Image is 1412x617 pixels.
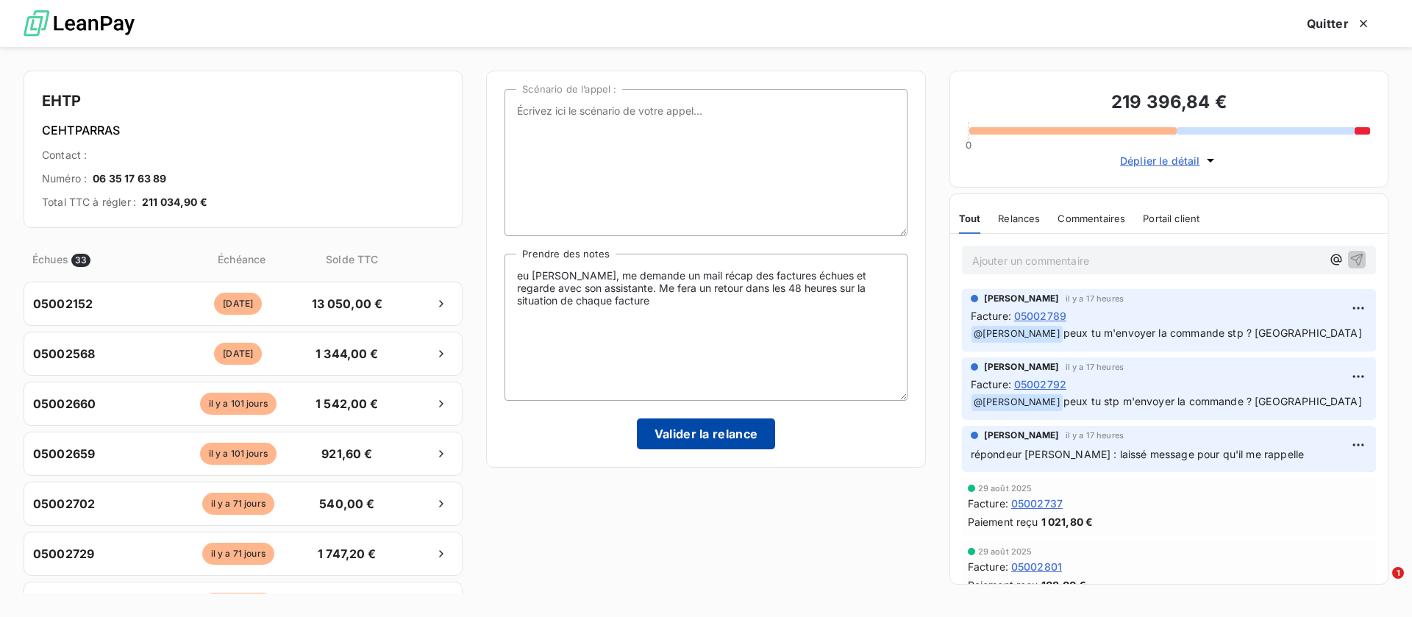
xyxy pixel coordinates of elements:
span: Paiement reçu [968,577,1038,593]
span: 05002737 [1011,496,1063,511]
h4: EHTP [42,89,444,113]
span: 1 542,00 € [308,395,385,413]
span: peux tu stp m'envoyer la commande ? [GEOGRAPHIC_DATA] [1063,395,1362,407]
span: [DATE] [214,293,262,315]
span: 13 050,00 € [308,295,385,313]
span: 1 747,20 € [308,545,385,563]
span: 06 35 17 63 89 [93,171,166,186]
span: 05002792 [1014,377,1066,392]
span: Relances [998,213,1040,224]
span: Facture : [968,559,1008,574]
span: 05002568 [33,345,95,363]
span: il y a 101 jours [200,443,277,465]
span: Portail client [1143,213,1199,224]
span: 05002660 [33,395,96,413]
span: il y a 17 heures [1066,431,1124,440]
span: 33 [71,254,90,267]
span: [PERSON_NAME] [984,360,1060,374]
span: Paiement reçu [968,514,1038,529]
span: 05002152 [33,295,93,313]
img: logo LeanPay [24,4,135,44]
span: [PERSON_NAME] [984,292,1060,305]
span: Échéance [173,252,310,267]
span: 05002729 [33,545,94,563]
span: 1 021,80 € [1041,514,1094,529]
span: 1 344,00 € [308,345,385,363]
span: Facture : [971,308,1011,324]
span: il y a 71 jours [202,543,274,565]
span: 211 034,90 € [142,195,207,210]
span: [PERSON_NAME] [984,429,1060,442]
span: Contact : [42,148,87,163]
textarea: eu [PERSON_NAME], me demande un mail récap des factures échues et regarde avec son assistante. Me... [504,254,907,401]
span: @ [PERSON_NAME] [971,394,1063,411]
span: il y a 101 jours [200,393,277,415]
span: 05002702 [33,495,95,513]
span: Tout [959,213,981,224]
span: Numéro : [42,171,87,186]
span: Commentaires [1058,213,1125,224]
button: Quitter [1289,8,1388,39]
span: Facture : [971,377,1011,392]
span: 05002789 [1014,308,1066,324]
h6: CEHTPARRAS [42,121,444,139]
span: Déplier le détail [1120,153,1200,168]
span: 1 [1392,567,1404,579]
iframe: Intercom live chat [1362,567,1397,602]
span: [DATE] [214,343,262,365]
button: Valider la relance [637,418,776,449]
span: 921,60 € [308,445,385,463]
span: Solde TTC [313,252,391,267]
button: Déplier le détail [1116,152,1222,169]
span: 29 août 2025 [978,547,1033,556]
span: il y a 17 heures [1066,294,1124,303]
span: il y a 17 heures [1066,363,1124,371]
span: 05002659 [33,445,95,463]
span: peux tu m'envoyer la commande stp ? [GEOGRAPHIC_DATA] [1063,327,1362,339]
h3: 219 396,84 € [968,89,1370,118]
span: 108,00 € [1041,577,1086,593]
span: Facture : [968,496,1008,511]
span: @ [PERSON_NAME] [971,326,1063,343]
span: Échues [32,252,68,267]
span: il y a 71 jours [202,593,274,615]
span: 05002801 [1011,559,1062,574]
span: 540,00 € [308,495,385,513]
span: 29 août 2025 [978,484,1033,493]
span: répondeur [PERSON_NAME] : laissé message pour qu'il me rappelle [971,448,1304,460]
span: il y a 71 jours [202,493,274,515]
span: 0 [966,139,971,151]
span: Total TTC à régler : [42,195,136,210]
